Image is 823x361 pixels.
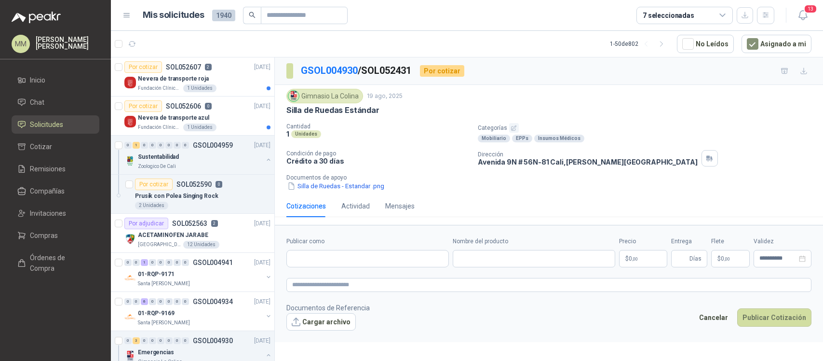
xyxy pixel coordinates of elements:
[165,298,173,305] div: 0
[36,36,99,50] p: [PERSON_NAME] [PERSON_NAME]
[124,61,162,73] div: Por cotizar
[367,92,403,101] p: 19 ago, 2025
[30,97,44,108] span: Chat
[135,202,168,209] div: 2 Unidades
[478,123,819,133] p: Categorías
[133,337,140,344] div: 3
[193,259,233,266] p: GSOL004941
[138,319,190,327] p: Santa [PERSON_NAME]
[737,308,811,327] button: Publicar Cotización
[182,298,189,305] div: 0
[249,12,256,18] span: search
[124,296,272,327] a: 0 0 6 0 0 0 0 0 GSOL004934[DATE] Company Logo01-RQP-9169Santa [PERSON_NAME]
[385,201,415,211] div: Mensajes
[111,57,274,97] a: Por cotizarSOL0526072[DATE] Company LogoNevera de transporte rojaFundación Clínica Shaio1 Unidades
[643,10,694,21] div: 7 seleccionadas
[157,337,164,344] div: 0
[711,250,750,267] p: $ 0,00
[174,142,181,149] div: 0
[286,174,819,181] p: Documentos de apoyo
[216,181,222,188] p: 0
[111,175,274,214] a: Por cotizarSOL0525900Prusik con Polea Singing Rock2 Unidades
[619,237,667,246] label: Precio
[610,36,669,52] div: 1 - 50 de 802
[172,220,207,227] p: SOL052563
[12,249,99,278] a: Órdenes de Compra
[804,4,817,14] span: 13
[534,135,584,142] div: Insumos Médicos
[677,35,734,53] button: No Leídos
[157,259,164,266] div: 0
[30,230,58,241] span: Compras
[254,297,270,306] p: [DATE]
[124,257,272,288] a: 0 0 1 0 0 0 0 0 GSOL004941[DATE] Company Logo01-RQP-9171Santa [PERSON_NAME]
[124,142,132,149] div: 0
[133,259,140,266] div: 0
[143,8,204,22] h1: Mis solicitudes
[286,313,356,331] button: Cargar archivo
[30,141,52,152] span: Cotizar
[286,123,470,130] p: Cantidad
[288,91,299,101] img: Company Logo
[724,256,730,262] span: ,00
[30,252,90,274] span: Órdenes de Compra
[138,241,181,249] p: [GEOGRAPHIC_DATA][PERSON_NAME]
[30,75,45,85] span: Inicio
[133,298,140,305] div: 0
[512,135,532,142] div: EPPs
[165,142,173,149] div: 0
[124,259,132,266] div: 0
[12,160,99,178] a: Remisiones
[754,237,811,246] label: Validez
[124,155,136,167] img: Company Logo
[286,150,470,157] p: Condición de pago
[286,237,449,246] label: Publicar como
[254,336,270,346] p: [DATE]
[138,309,175,318] p: 01-RQP-9169
[183,124,216,131] div: 1 Unidades
[141,298,148,305] div: 6
[12,12,61,23] img: Logo peakr
[721,256,730,262] span: 0
[254,219,270,228] p: [DATE]
[286,130,289,138] p: 1
[671,237,707,246] label: Entrega
[12,226,99,245] a: Compras
[135,179,173,190] div: Por cotizar
[286,105,379,115] p: Silla de Ruedas Estándar
[12,71,99,89] a: Inicio
[133,142,140,149] div: 1
[182,337,189,344] div: 0
[124,272,136,284] img: Company Logo
[149,337,156,344] div: 0
[138,153,179,162] p: Sustentabilidad
[12,93,99,111] a: Chat
[124,311,136,323] img: Company Logo
[301,63,412,78] p: / SOL052431
[157,142,164,149] div: 0
[193,142,233,149] p: GSOL004959
[12,204,99,222] a: Invitaciones
[478,135,510,142] div: Mobiliario
[141,337,148,344] div: 0
[341,201,370,211] div: Actividad
[478,151,697,158] p: Dirección
[149,298,156,305] div: 0
[254,258,270,267] p: [DATE]
[211,220,218,227] p: 2
[124,139,272,170] a: 0 1 0 0 0 0 0 0 GSOL004959[DATE] Company LogoSustentabilidadZoologico De Cali
[138,163,176,170] p: Zoologico De Cali
[632,256,638,262] span: ,00
[286,201,326,211] div: Cotizaciones
[149,142,156,149] div: 0
[124,116,136,127] img: Company Logo
[478,158,697,166] p: Avenida 9N # 56N-81 Cali , [PERSON_NAME][GEOGRAPHIC_DATA]
[141,142,148,149] div: 0
[420,65,464,77] div: Por cotizar
[12,138,99,156] a: Cotizar
[111,214,274,253] a: Por adjudicarSOL0525632[DATE] Company LogoACETAMINOFEN JARABE[GEOGRAPHIC_DATA][PERSON_NAME]12 Uni...
[183,241,219,249] div: 12 Unidades
[286,303,370,313] p: Documentos de Referencia
[138,124,181,131] p: Fundación Clínica Shaio
[30,164,66,174] span: Remisiones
